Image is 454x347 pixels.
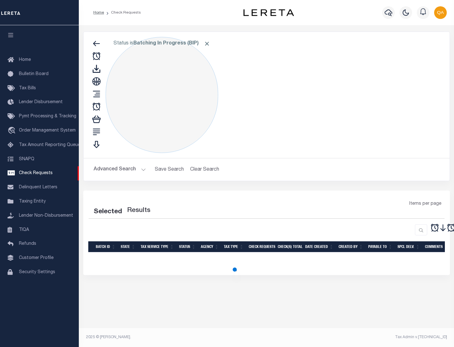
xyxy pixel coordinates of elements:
[151,163,188,176] button: Save Search
[106,37,218,153] div: Click to Edit
[8,127,18,135] i: travel_explore
[81,334,267,340] div: 2025 © [PERSON_NAME].
[395,241,422,252] th: Spcl Delv.
[19,157,34,161] span: SNAPQ
[104,10,141,15] li: Check Requests
[19,171,53,175] span: Check Requests
[275,241,303,252] th: Check(s) Total
[246,241,275,252] th: Check Requests
[138,241,177,252] th: Tax Service Type
[422,241,451,252] th: Comments
[133,41,210,46] b: Batching In Progress (BIP)
[19,270,55,274] span: Security Settings
[204,40,210,47] span: Click to Remove
[19,72,49,76] span: Bulletin Board
[366,241,395,252] th: Payable To
[409,201,441,208] span: Items per page
[118,241,138,252] th: State
[94,207,122,217] div: Selected
[93,241,118,252] th: Batch Id
[19,185,57,190] span: Delinquent Letters
[243,9,294,16] img: logo-dark.svg
[336,241,366,252] th: Created By
[177,241,198,252] th: Status
[93,11,104,15] a: Home
[19,86,36,91] span: Tax Bills
[19,100,63,104] span: Lender Disbursement
[94,163,146,176] button: Advanced Search
[198,241,221,252] th: Agency
[271,334,447,340] div: Tax Admin v.[TECHNICAL_ID]
[19,58,31,62] span: Home
[19,256,54,260] span: Customer Profile
[19,128,76,133] span: Order Management System
[434,6,447,19] img: svg+xml;base64,PHN2ZyB4bWxucz0iaHR0cDovL3d3dy53My5vcmcvMjAwMC9zdmciIHBvaW50ZXItZXZlbnRzPSJub25lIi...
[19,227,29,232] span: TIQA
[19,214,73,218] span: Lender Non-Disbursement
[19,143,80,147] span: Tax Amount Reporting Queue
[221,241,246,252] th: Tax Type
[127,206,150,216] label: Results
[19,199,46,204] span: Taxing Entity
[188,163,222,176] button: Clear Search
[303,241,336,252] th: Date Created
[19,114,76,119] span: Pymt Processing & Tracking
[19,242,36,246] span: Refunds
